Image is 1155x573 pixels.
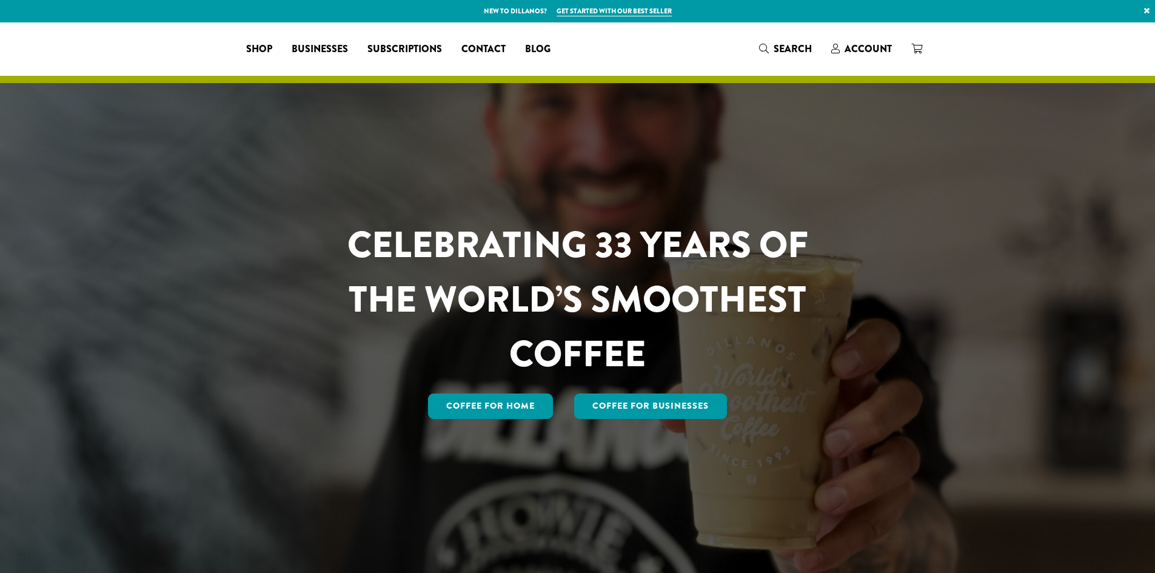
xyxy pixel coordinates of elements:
span: Contact [461,42,506,57]
span: Account [845,42,892,56]
span: Blog [525,42,551,57]
a: Coffee For Businesses [574,394,727,419]
a: Coffee for Home [428,394,553,419]
span: Subscriptions [367,42,442,57]
a: Shop [236,39,282,59]
a: Search [749,39,822,59]
span: Shop [246,42,272,57]
a: Get started with our best seller [557,6,672,16]
span: Businesses [292,42,348,57]
span: Search [774,42,812,56]
h1: CELEBRATING 33 YEARS OF THE WORLD’S SMOOTHEST COFFEE [312,218,844,381]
